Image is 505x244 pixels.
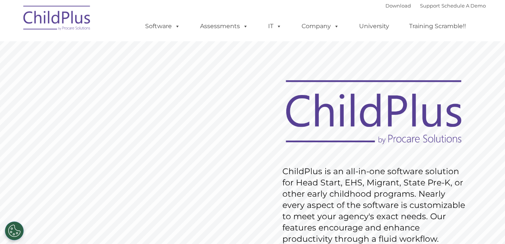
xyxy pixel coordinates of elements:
a: Training Scramble!! [402,19,473,34]
a: Company [294,19,347,34]
a: Support [420,3,440,9]
a: Software [138,19,188,34]
img: ChildPlus by Procare Solutions [20,0,95,38]
font: | [385,3,486,9]
a: University [352,19,397,34]
a: Download [385,3,411,9]
a: Assessments [193,19,256,34]
a: Schedule A Demo [441,3,486,9]
a: IT [261,19,289,34]
button: Cookies Settings [5,221,24,240]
